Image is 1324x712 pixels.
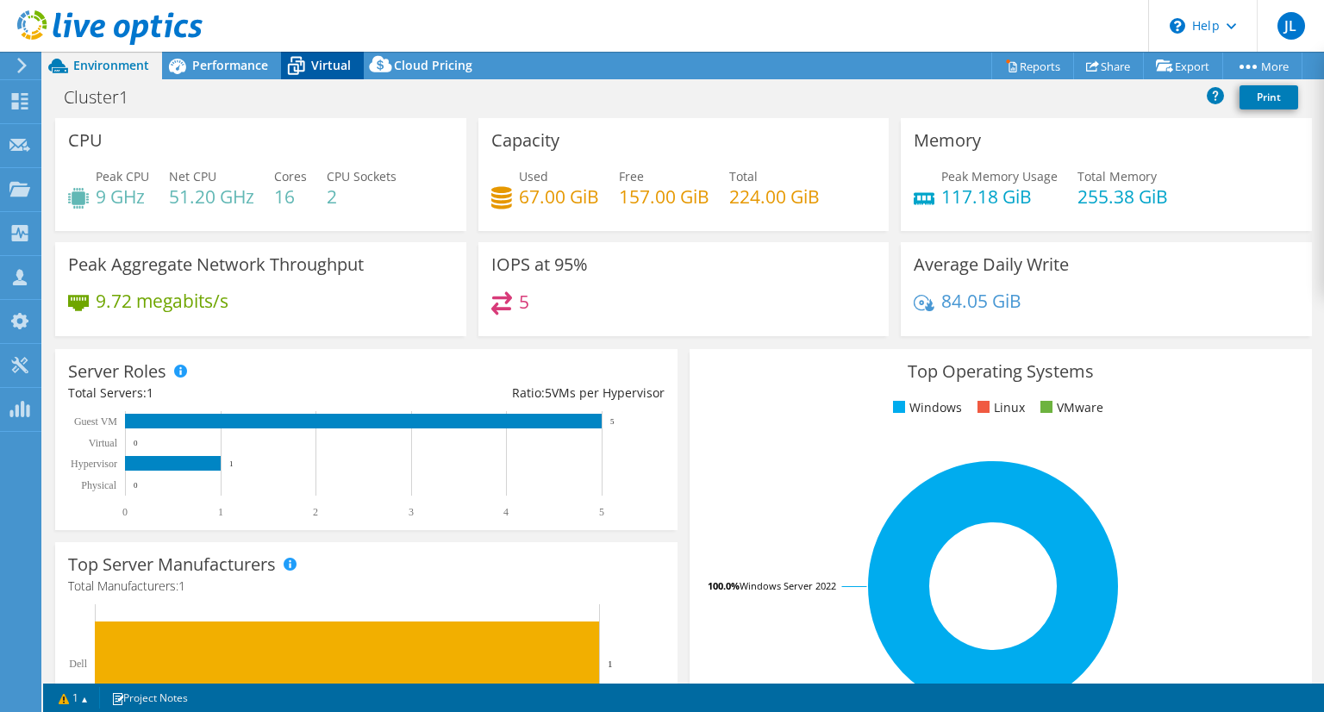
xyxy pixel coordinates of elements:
span: Virtual [311,57,351,73]
a: Reports [991,53,1074,79]
h4: 224.00 GiB [729,187,820,206]
span: CPU Sockets [327,168,397,184]
span: Cores [274,168,307,184]
h4: 9.72 megabits/s [96,291,228,310]
span: Net CPU [169,168,216,184]
span: JL [1277,12,1305,40]
h3: Server Roles [68,362,166,381]
span: Cloud Pricing [394,57,472,73]
text: 2 [313,506,318,518]
text: 3 [409,506,414,518]
text: 5 [599,506,604,518]
a: 1 [47,687,100,709]
h1: Cluster1 [56,88,155,107]
text: 1 [218,506,223,518]
h4: 117.18 GiB [941,187,1058,206]
a: Export [1143,53,1223,79]
a: Project Notes [99,687,200,709]
text: 4 [503,506,509,518]
h4: 2 [327,187,397,206]
h3: Top Server Manufacturers [68,555,276,574]
a: Share [1073,53,1144,79]
li: VMware [1036,398,1103,417]
div: Ratio: VMs per Hypervisor [366,384,665,403]
text: 1 [608,659,613,669]
tspan: 100.0% [708,579,740,592]
h4: 16 [274,187,307,206]
span: 5 [545,384,552,401]
a: Print [1240,85,1298,109]
div: Total Servers: [68,384,366,403]
h4: 5 [519,292,529,311]
text: Hypervisor [71,458,117,470]
h3: Capacity [491,131,559,150]
span: Performance [192,57,268,73]
text: 5 [610,417,615,426]
text: Virtual [89,437,118,449]
text: 0 [134,481,138,490]
span: Used [519,168,548,184]
h3: CPU [68,131,103,150]
h4: 67.00 GiB [519,187,599,206]
span: Total Memory [1077,168,1157,184]
span: 1 [147,384,153,401]
span: 1 [178,578,185,594]
text: Physical [81,479,116,491]
h4: 9 GHz [96,187,149,206]
li: Linux [973,398,1025,417]
h4: 84.05 GiB [941,291,1021,310]
text: Guest VM [74,415,117,428]
text: 1 [229,459,234,468]
li: Windows [889,398,962,417]
h3: Peak Aggregate Network Throughput [68,255,364,274]
text: 0 [122,506,128,518]
h3: IOPS at 95% [491,255,588,274]
h4: Total Manufacturers: [68,577,665,596]
h4: 157.00 GiB [619,187,709,206]
h3: Top Operating Systems [703,362,1299,381]
h4: 51.20 GHz [169,187,254,206]
a: More [1222,53,1302,79]
text: 0 [134,439,138,447]
span: Free [619,168,644,184]
span: Peak Memory Usage [941,168,1058,184]
svg: \n [1170,18,1185,34]
span: Peak CPU [96,168,149,184]
text: Dell [69,658,87,670]
span: Environment [73,57,149,73]
h3: Memory [914,131,981,150]
span: Total [729,168,758,184]
h3: Average Daily Write [914,255,1069,274]
h4: 255.38 GiB [1077,187,1168,206]
tspan: Windows Server 2022 [740,579,836,592]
